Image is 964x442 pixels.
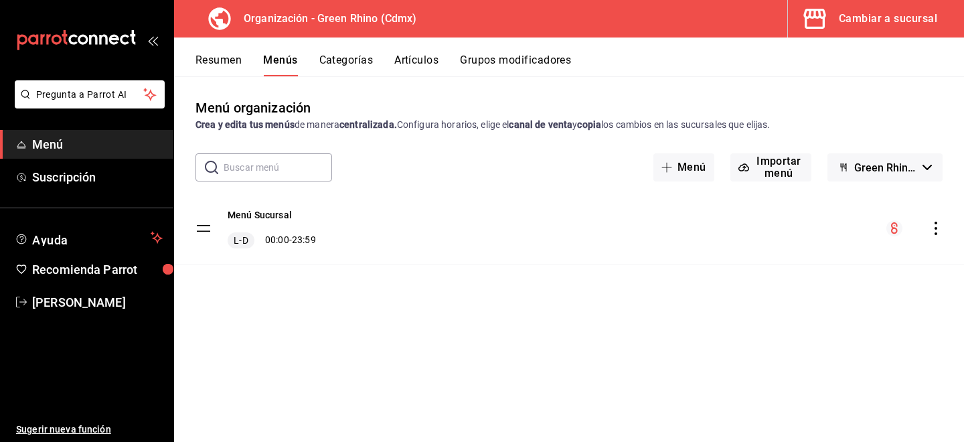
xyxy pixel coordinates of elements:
span: Green Rhino - Borrador [854,161,917,174]
button: drag [195,220,212,236]
span: Ayuda [32,230,145,246]
span: [PERSON_NAME] [32,293,163,311]
span: Menú [32,135,163,153]
button: Categorías [319,54,374,76]
h3: Organización - Green Rhino (Cdmx) [233,11,416,27]
button: Importar menú [730,153,811,181]
strong: copia [577,119,601,130]
strong: canal de venta [509,119,572,130]
button: Menú [653,153,714,181]
div: 00:00 - 23:59 [228,232,316,248]
span: L-D [231,234,250,247]
button: open_drawer_menu [147,35,158,46]
span: Suscripción [32,168,163,186]
div: Menú organización [195,98,311,118]
strong: centralizada. [339,119,397,130]
a: Pregunta a Parrot AI [9,97,165,111]
button: Menús [263,54,297,76]
button: Green Rhino - Borrador [827,153,943,181]
button: Resumen [195,54,242,76]
div: Cambiar a sucursal [839,9,937,28]
span: Sugerir nueva función [16,423,163,437]
button: Pregunta a Parrot AI [15,80,165,108]
table: menu-maker-table [174,192,964,265]
button: Grupos modificadores [460,54,571,76]
input: Buscar menú [224,154,332,181]
div: de manera Configura horarios, elige el y los cambios en las sucursales que elijas. [195,118,943,132]
span: Recomienda Parrot [32,261,163,279]
span: Pregunta a Parrot AI [36,88,144,102]
button: Artículos [394,54,438,76]
strong: Crea y edita tus menús [195,119,295,130]
button: Menú Sucursal [228,208,292,222]
div: navigation tabs [195,54,964,76]
button: actions [929,222,943,235]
